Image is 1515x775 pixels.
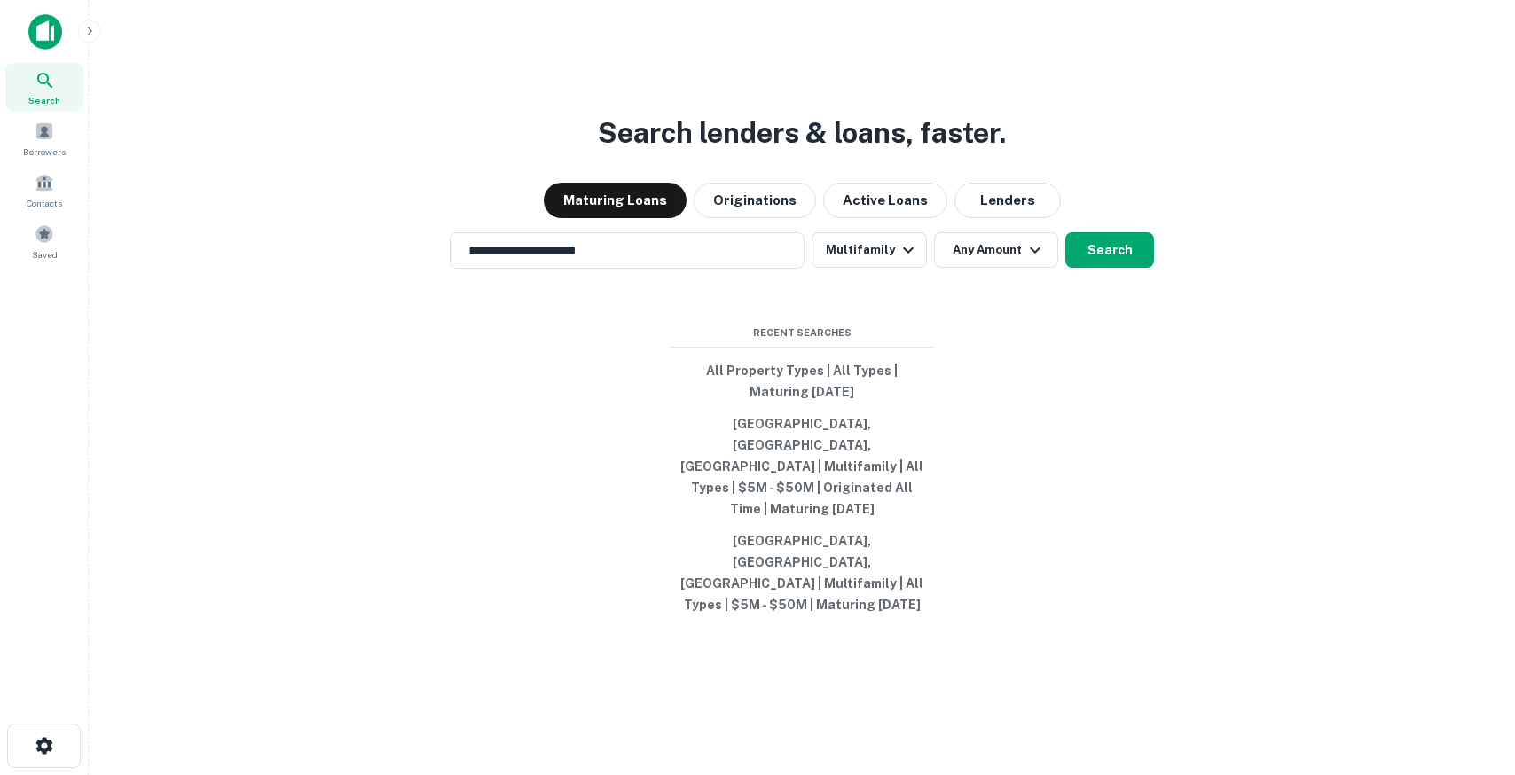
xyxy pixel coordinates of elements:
button: [GEOGRAPHIC_DATA], [GEOGRAPHIC_DATA], [GEOGRAPHIC_DATA] | Multifamily | All Types | $5M - $50M | ... [669,408,935,525]
img: capitalize-icon.png [28,14,62,50]
button: Multifamily [812,232,927,268]
a: Saved [5,217,83,265]
a: Borrowers [5,114,83,162]
a: Search [5,63,83,111]
button: Any Amount [934,232,1058,268]
iframe: Chat Widget [1426,633,1515,718]
span: Saved [32,247,58,262]
button: [GEOGRAPHIC_DATA], [GEOGRAPHIC_DATA], [GEOGRAPHIC_DATA] | Multifamily | All Types | $5M - $50M | ... [669,525,935,621]
h3: Search lenders & loans, faster. [598,112,1006,154]
button: Maturing Loans [544,183,687,218]
a: Contacts [5,166,83,214]
span: Borrowers [23,145,66,159]
button: All Property Types | All Types | Maturing [DATE] [669,355,935,408]
span: Recent Searches [669,325,935,341]
button: Active Loans [823,183,947,218]
span: Contacts [27,196,62,210]
button: Lenders [954,183,1061,218]
button: Originations [694,183,816,218]
button: Search [1065,232,1154,268]
span: Search [28,93,60,107]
